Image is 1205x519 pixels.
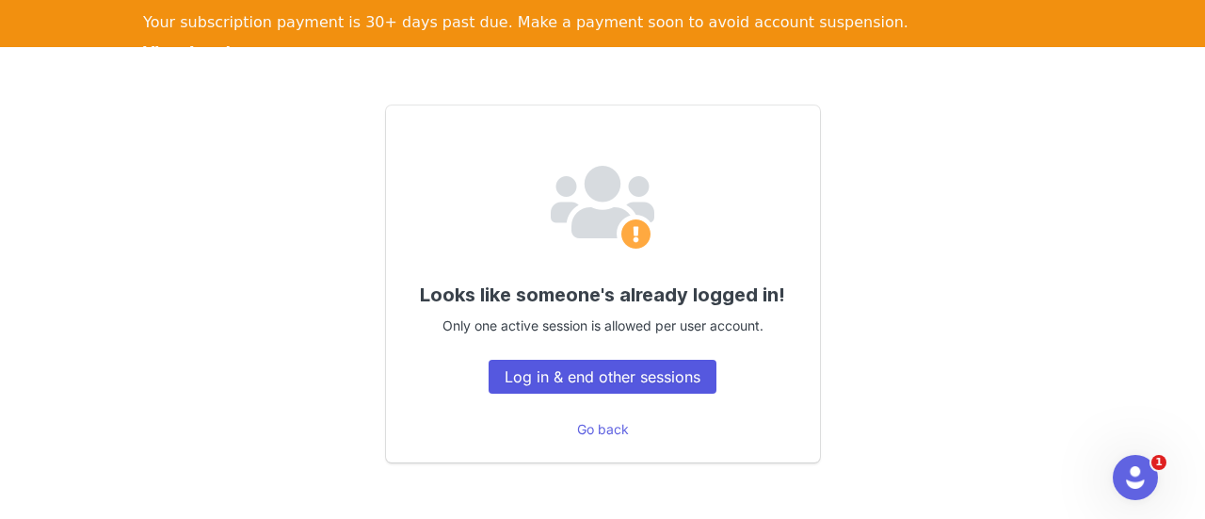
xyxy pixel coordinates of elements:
[143,13,908,32] div: Your subscription payment is 30+ days past due. Make a payment soon to avoid account suspension.
[577,421,629,437] a: Go back
[420,284,785,306] span: Looks like someone's already logged in!
[489,360,716,394] button: Log in & end other sessions
[143,43,259,64] a: View Invoices
[1151,455,1166,470] span: 1
[1113,455,1158,500] iframe: Intercom live chat
[442,317,763,333] span: Only one active session is allowed per user account.
[551,166,654,252] img: Email Provider Logo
